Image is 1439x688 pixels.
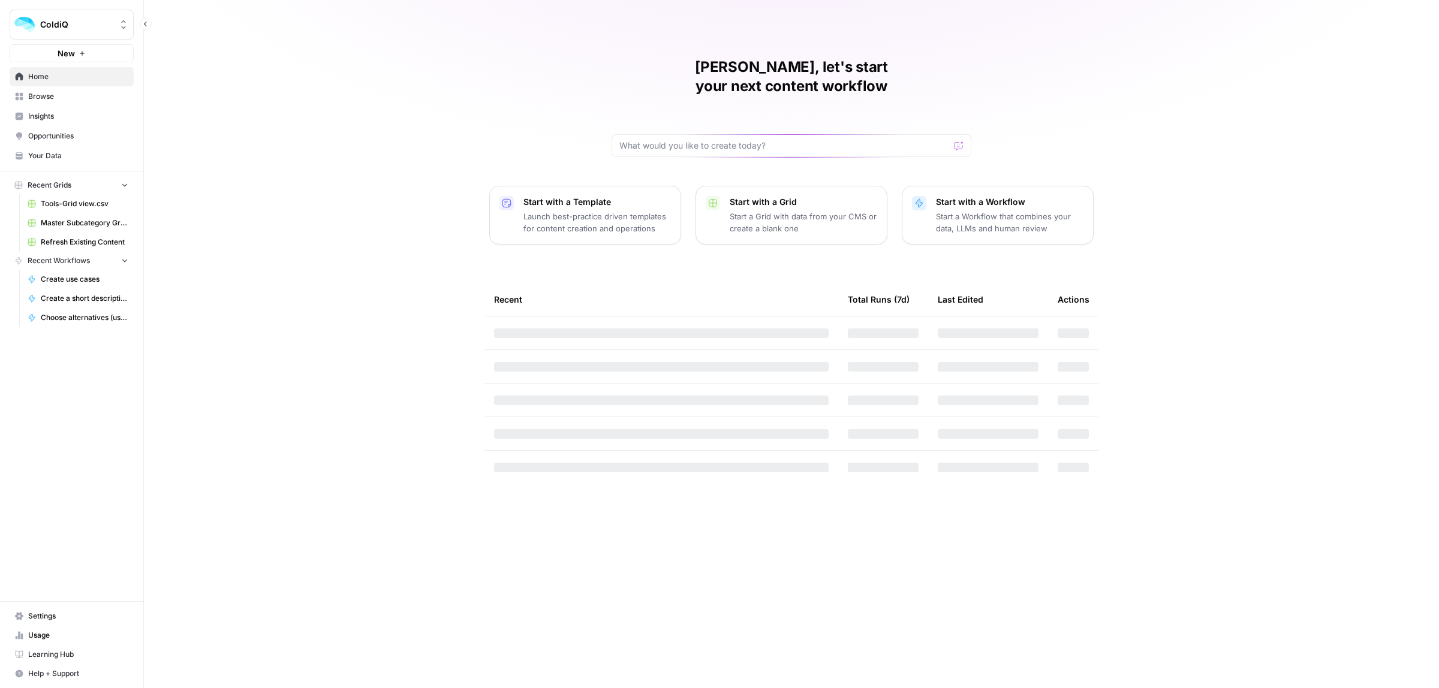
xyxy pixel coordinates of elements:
[40,19,113,31] span: ColdiQ
[10,87,134,106] a: Browse
[730,196,877,208] p: Start with a Grid
[22,233,134,252] a: Refresh Existing Content
[22,194,134,213] a: Tools-Grid view.csv
[28,71,128,82] span: Home
[10,626,134,645] a: Usage
[28,150,128,161] span: Your Data
[28,668,128,679] span: Help + Support
[41,237,128,248] span: Refresh Existing Content
[10,126,134,146] a: Opportunities
[10,146,134,165] a: Your Data
[10,252,134,270] button: Recent Workflows
[10,44,134,62] button: New
[28,180,71,191] span: Recent Grids
[10,645,134,664] a: Learning Hub
[936,210,1083,234] p: Start a Workflow that combines your data, LLMs and human review
[10,10,134,40] button: Workspace: ColdiQ
[10,664,134,683] button: Help + Support
[28,611,128,621] span: Settings
[936,196,1083,208] p: Start with a Workflow
[494,283,829,316] div: Recent
[41,293,128,304] span: Create a short description
[28,91,128,102] span: Browse
[10,176,134,194] button: Recent Grids
[28,111,128,122] span: Insights
[22,308,134,327] a: Choose alternatives (using LLM & DiscoLike) V2
[41,274,128,285] span: Create use cases
[619,140,949,152] input: What would you like to create today?
[28,649,128,660] span: Learning Hub
[848,283,910,316] div: Total Runs (7d)
[28,255,90,266] span: Recent Workflows
[10,107,134,126] a: Insights
[10,606,134,626] a: Settings
[523,196,671,208] p: Start with a Template
[28,630,128,641] span: Usage
[28,131,128,141] span: Opportunities
[41,312,128,323] span: Choose alternatives (using LLM & DiscoLike) V2
[10,67,134,86] a: Home
[696,186,887,245] button: Start with a GridStart a Grid with data from your CMS or create a blank one
[730,210,877,234] p: Start a Grid with data from your CMS or create a blank one
[489,186,681,245] button: Start with a TemplateLaunch best-practice driven templates for content creation and operations
[41,198,128,209] span: Tools-Grid view.csv
[1058,283,1089,316] div: Actions
[22,213,134,233] a: Master Subcategory Grid View (1).csv
[14,14,35,35] img: ColdiQ Logo
[58,47,75,59] span: New
[41,218,128,228] span: Master Subcategory Grid View (1).csv
[22,270,134,289] a: Create use cases
[612,58,971,96] h1: [PERSON_NAME], let's start your next content workflow
[523,210,671,234] p: Launch best-practice driven templates for content creation and operations
[22,289,134,308] a: Create a short description
[902,186,1094,245] button: Start with a WorkflowStart a Workflow that combines your data, LLMs and human review
[938,283,983,316] div: Last Edited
